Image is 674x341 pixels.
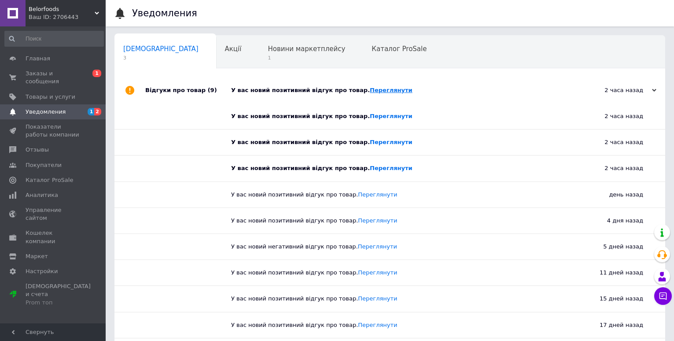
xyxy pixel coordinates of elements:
div: У вас новий позитивний відгук про товар. [231,86,568,94]
span: Заказы и сообщения [26,70,81,85]
button: Чат с покупателем [654,287,672,305]
div: Ваш ID: 2706443 [29,13,106,21]
div: У вас новий позитивний відгук про товар. [231,217,555,225]
div: 4 дня назад [555,208,665,234]
span: Каталог ProSale [26,176,73,184]
span: Показатели работы компании [26,123,81,139]
div: У вас новий позитивний відгук про товар. [231,269,555,277]
div: Відгуки про товар [145,77,231,104]
span: 2 [94,108,101,115]
div: У вас новий позитивний відгук про товар. [231,295,555,303]
div: 2 часа назад [555,156,665,181]
span: Отзывы [26,146,49,154]
div: У вас новий позитивний відгук про товар. [231,164,555,172]
div: У вас новий позитивний відгук про товар. [231,138,555,146]
div: У вас новий негативний відгук про товар. [231,243,555,251]
a: Переглянути [358,269,397,276]
span: 1 [92,70,101,77]
div: У вас новий позитивний відгук про товар. [231,191,555,199]
span: Управление сайтом [26,206,81,222]
div: У вас новий позитивний відгук про товар. [231,112,555,120]
div: У вас новий позитивний відгук про товар. [231,321,555,329]
span: Товары и услуги [26,93,75,101]
span: Акції [225,45,242,53]
a: Переглянути [370,139,413,145]
span: Каталог ProSale [372,45,427,53]
input: Поиск [4,31,104,47]
span: Belorfoods [29,5,95,13]
span: Уведомления [26,108,66,116]
span: Аналитика [26,191,58,199]
a: Переглянути [370,113,413,119]
div: день назад [555,182,665,208]
div: 2 часа назад [555,104,665,129]
div: 11 дней назад [555,260,665,285]
div: Prom топ [26,299,91,307]
span: Маркет [26,252,48,260]
div: 15 дней назад [555,286,665,311]
div: 2 часа назад [555,130,665,155]
span: Новини маркетплейсу [268,45,345,53]
div: 2 часа назад [568,86,656,94]
span: [DEMOGRAPHIC_DATA] и счета [26,282,91,307]
span: 3 [123,55,199,61]
span: Главная [26,55,50,63]
span: 1 [88,108,95,115]
a: Переглянути [358,243,397,250]
a: Переглянути [370,165,413,171]
span: Кошелек компании [26,229,81,245]
h1: Уведомления [132,8,197,19]
a: Переглянути [358,191,397,198]
span: Покупатели [26,161,62,169]
span: (9) [208,87,217,93]
span: Настройки [26,267,58,275]
span: 1 [268,55,345,61]
a: Переглянути [358,322,397,328]
a: Переглянути [370,87,413,93]
a: Переглянути [358,295,397,302]
a: Переглянути [358,217,397,224]
div: 5 дней назад [555,234,665,259]
div: 17 дней назад [555,312,665,338]
span: [DEMOGRAPHIC_DATA] [123,45,199,53]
